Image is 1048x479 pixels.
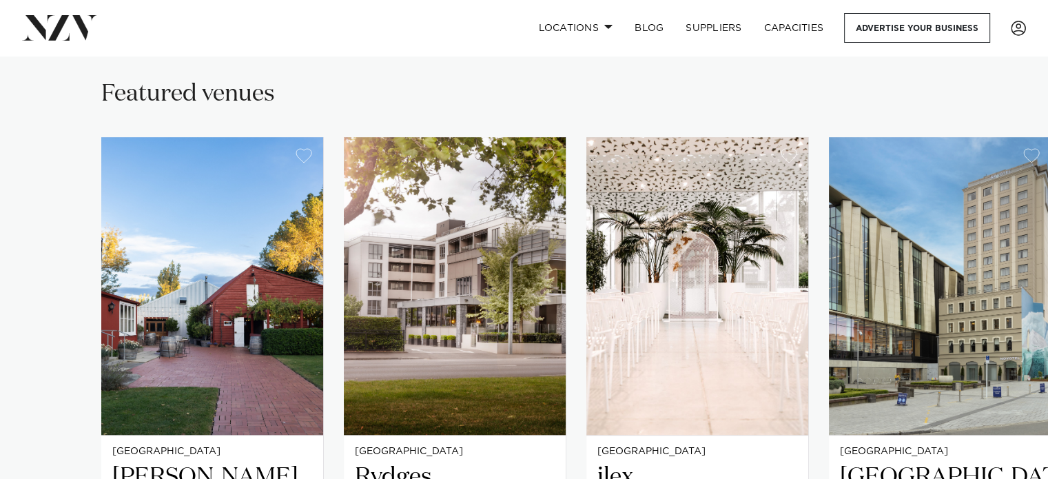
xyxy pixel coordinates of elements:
h2: Featured venues [101,79,275,110]
img: wedding ceremony at ilex cafe in christchurch [586,137,808,435]
a: Capacities [753,13,835,43]
a: Advertise your business [844,13,990,43]
small: [GEOGRAPHIC_DATA] [355,447,555,457]
small: [GEOGRAPHIC_DATA] [112,447,312,457]
a: BLOG [624,13,675,43]
small: [GEOGRAPHIC_DATA] [597,447,797,457]
img: nzv-logo.png [22,15,97,40]
small: [GEOGRAPHIC_DATA] [840,447,1040,457]
a: SUPPLIERS [675,13,752,43]
a: Locations [527,13,624,43]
